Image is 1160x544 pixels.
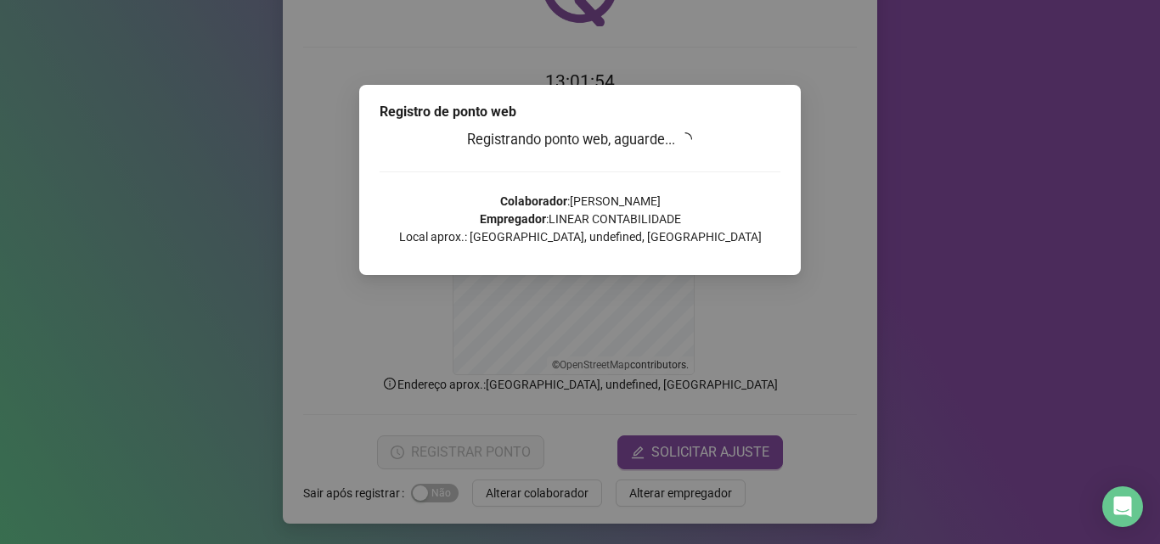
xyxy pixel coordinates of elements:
[679,132,692,146] span: loading
[1102,486,1143,527] div: Open Intercom Messenger
[500,194,567,208] strong: Colaborador
[380,129,780,151] h3: Registrando ponto web, aguarde...
[380,102,780,122] div: Registro de ponto web
[480,212,546,226] strong: Empregador
[380,193,780,246] p: : [PERSON_NAME] : LINEAR CONTABILIDADE Local aprox.: [GEOGRAPHIC_DATA], undefined, [GEOGRAPHIC_DATA]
